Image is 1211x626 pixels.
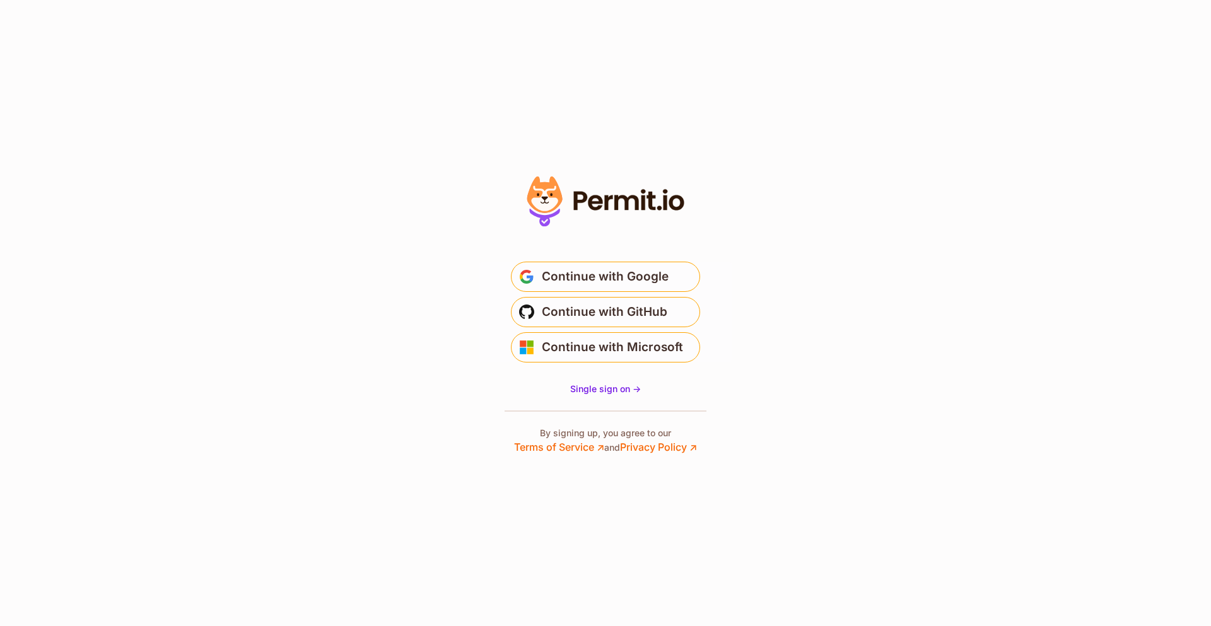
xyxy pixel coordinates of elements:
button: Continue with Google [511,262,700,292]
a: Single sign on -> [570,383,641,395]
span: Continue with Google [542,267,669,287]
span: Single sign on -> [570,383,641,394]
button: Continue with Microsoft [511,332,700,362]
span: Continue with GitHub [542,302,667,322]
span: Continue with Microsoft [542,337,683,357]
p: By signing up, you agree to our and [514,427,697,455]
a: Terms of Service ↗ [514,441,604,453]
button: Continue with GitHub [511,297,700,327]
a: Privacy Policy ↗ [620,441,697,453]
